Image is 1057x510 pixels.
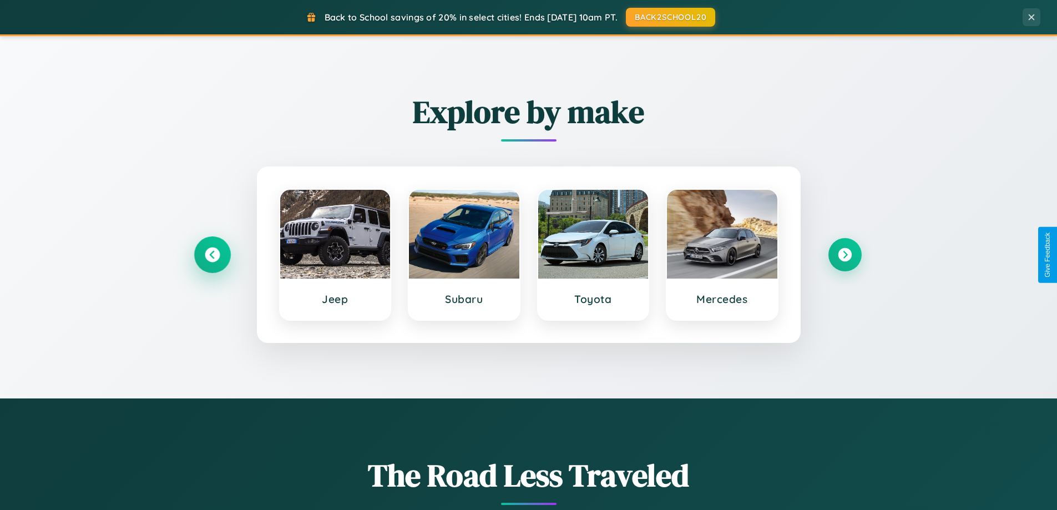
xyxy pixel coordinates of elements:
[291,292,380,306] h3: Jeep
[1044,233,1051,277] div: Give Feedback
[678,292,766,306] h3: Mercedes
[549,292,638,306] h3: Toyota
[196,90,862,133] h2: Explore by make
[196,454,862,497] h1: The Road Less Traveled
[626,8,715,27] button: BACK2SCHOOL20
[325,12,618,23] span: Back to School savings of 20% in select cities! Ends [DATE] 10am PT.
[420,292,508,306] h3: Subaru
